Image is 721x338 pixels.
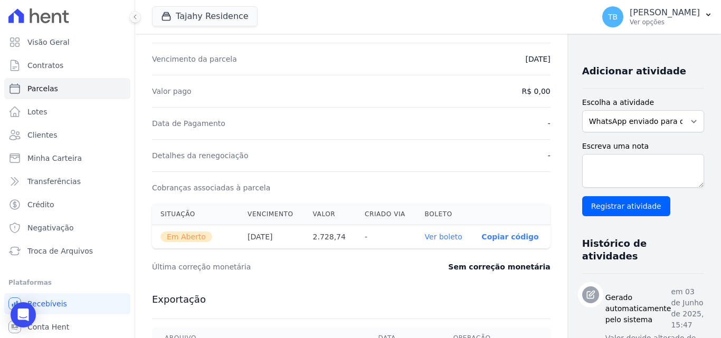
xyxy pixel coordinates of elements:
[160,231,212,242] span: Em Aberto
[27,83,58,94] span: Parcelas
[27,107,48,117] span: Lotes
[27,322,69,332] span: Conta Hent
[305,225,356,249] th: 2.728,74
[582,237,696,263] h3: Histórico de atividades
[152,293,551,306] h3: Exportação
[27,60,63,71] span: Contratos
[27,298,67,309] span: Recebíveis
[27,130,57,140] span: Clientes
[448,262,550,272] dd: Sem correção monetária
[239,225,304,249] th: [DATE]
[4,55,130,76] a: Contratos
[4,293,130,314] a: Recebíveis
[152,118,225,129] dt: Data de Pagamento
[594,2,721,32] button: TB [PERSON_NAME] Ver opções
[27,246,93,256] span: Troca de Arquivos
[152,54,237,64] dt: Vencimento da parcela
[152,262,387,272] dt: Última correção monetária
[27,37,70,47] span: Visão Geral
[27,199,54,210] span: Crédito
[605,292,671,325] h3: Gerado automaticamente pelo sistema
[4,32,130,53] a: Visão Geral
[522,86,551,96] dd: R$ 0,00
[582,97,704,108] label: Escolha a atividade
[11,302,36,327] div: Open Intercom Messenger
[4,240,130,262] a: Troca de Arquivos
[27,223,74,233] span: Negativação
[548,118,551,129] dd: -
[548,150,551,161] dd: -
[481,233,538,241] button: Copiar código
[582,196,670,216] input: Registrar atividade
[671,286,704,331] p: em 03 de Junho de 2025, 15:47
[152,6,258,26] button: Tajahy Residence
[152,86,192,96] dt: Valor pago
[425,233,462,241] a: Ver boleto
[27,176,81,187] span: Transferências
[152,204,239,225] th: Situação
[27,153,82,163] span: Minha Carteira
[4,101,130,122] a: Lotes
[4,194,130,215] a: Crédito
[4,148,130,169] a: Minha Carteira
[356,225,416,249] th: -
[4,171,130,192] a: Transferências
[4,217,130,238] a: Negativação
[525,54,550,64] dd: [DATE]
[630,18,700,26] p: Ver opções
[152,150,249,161] dt: Detalhes da renegociação
[8,276,126,289] div: Plataformas
[4,124,130,146] a: Clientes
[4,316,130,337] a: Conta Hent
[305,204,356,225] th: Valor
[4,78,130,99] a: Parcelas
[239,204,304,225] th: Vencimento
[582,65,686,78] h3: Adicionar atividade
[582,141,704,152] label: Escreva uma nota
[630,7,700,18] p: [PERSON_NAME]
[608,13,618,21] span: TB
[356,204,416,225] th: Criado via
[152,182,270,193] dt: Cobranças associadas à parcela
[416,204,473,225] th: Boleto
